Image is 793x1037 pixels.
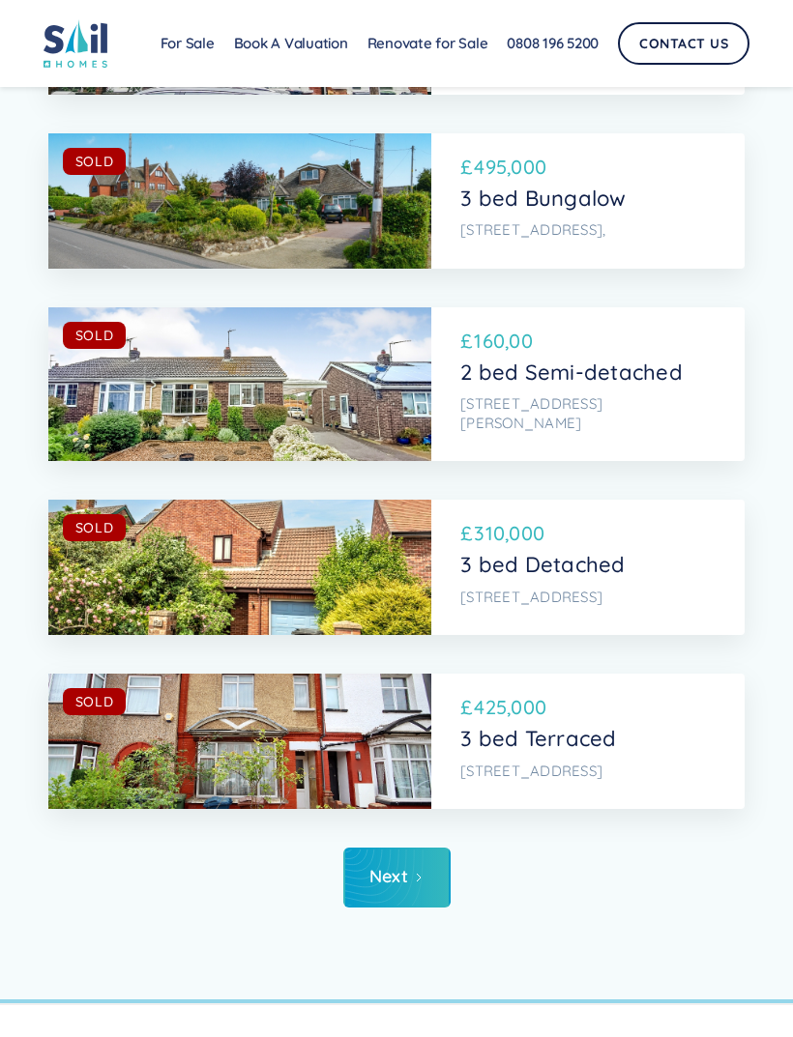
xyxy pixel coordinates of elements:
[497,24,608,63] a: 0808 196 5200
[460,394,711,432] p: [STREET_ADDRESS][PERSON_NAME]
[75,518,114,537] div: SOLD
[460,552,711,577] p: 3 bed Detached
[618,22,749,65] a: Contact Us
[48,500,745,635] a: SOLD£310,0003 bed Detached[STREET_ADDRESS]
[343,848,451,907] a: Next Page
[48,133,745,269] a: SOLD£495,0003 bed Bungalow[STREET_ADDRESS],
[460,360,711,385] p: 2 bed Semi-detached
[224,24,358,63] a: Book A Valuation
[460,762,711,781] p: [STREET_ADDRESS]
[460,693,472,722] p: £
[474,327,533,356] p: 160,00
[460,588,711,607] p: [STREET_ADDRESS]
[75,326,114,345] div: SOLD
[460,153,472,182] p: £
[460,327,472,356] p: £
[48,674,745,809] a: SOLD£425,0003 bed Terraced[STREET_ADDRESS]
[75,692,114,711] div: SOLD
[48,307,745,462] a: SOLD£160,002 bed Semi-detached[STREET_ADDRESS][PERSON_NAME]
[474,519,544,548] p: 310,000
[358,24,498,63] a: Renovate for Sale
[369,867,409,886] div: Next
[474,693,546,722] p: 425,000
[460,220,711,240] p: [STREET_ADDRESS],
[474,153,546,182] p: 495,000
[151,24,224,63] a: For Sale
[460,186,711,211] p: 3 bed Bungalow
[44,19,107,68] img: sail home logo colored
[75,152,114,171] div: SOLD
[48,848,745,907] div: List
[460,726,711,751] p: 3 bed Terraced
[460,519,472,548] p: £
